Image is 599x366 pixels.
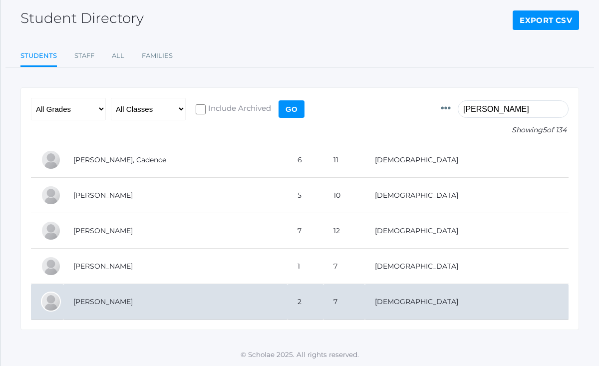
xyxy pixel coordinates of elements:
[41,150,61,170] div: Cadence Williams
[543,125,547,134] span: 5
[41,292,61,312] div: Selah Williams
[74,46,94,66] a: Staff
[142,46,173,66] a: Families
[288,213,323,249] td: 7
[365,284,569,320] td: [DEMOGRAPHIC_DATA]
[323,142,365,178] td: 11
[513,10,579,30] a: Export CSV
[288,142,323,178] td: 6
[63,142,288,178] td: [PERSON_NAME], Cadence
[112,46,124,66] a: All
[323,213,365,249] td: 12
[458,100,569,118] input: Filter by name
[206,103,271,115] span: Include Archived
[20,10,144,26] h2: Student Directory
[365,178,569,213] td: [DEMOGRAPHIC_DATA]
[365,249,569,284] td: [DEMOGRAPHIC_DATA]
[63,178,288,213] td: [PERSON_NAME]
[288,284,323,320] td: 2
[41,256,61,276] div: John Lee Williams
[63,213,288,249] td: [PERSON_NAME]
[323,284,365,320] td: 7
[196,104,206,114] input: Include Archived
[0,350,599,360] p: © Scholae 2025. All rights reserved.
[20,46,57,67] a: Students
[63,284,288,320] td: [PERSON_NAME]
[279,100,304,118] input: Go
[441,125,569,135] p: Showing of 134
[288,249,323,284] td: 1
[41,221,61,241] div: Claire Williams
[41,185,61,205] div: Charles Williams
[365,213,569,249] td: [DEMOGRAPHIC_DATA]
[323,178,365,213] td: 10
[288,178,323,213] td: 5
[365,142,569,178] td: [DEMOGRAPHIC_DATA]
[323,249,365,284] td: 7
[63,249,288,284] td: [PERSON_NAME]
